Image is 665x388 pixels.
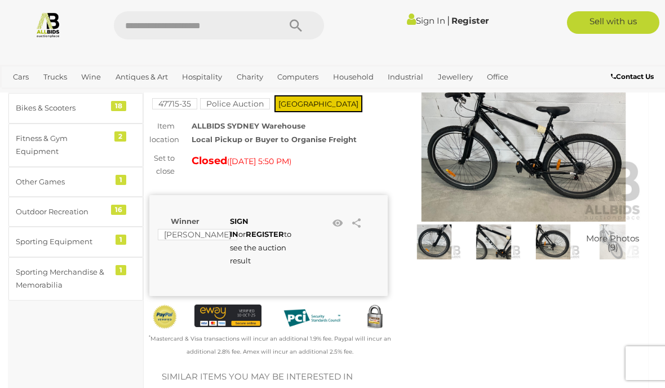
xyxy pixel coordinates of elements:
a: 47715-35 [152,99,197,108]
strong: Closed [192,155,227,167]
span: [DATE] 5:50 PM [229,156,289,166]
div: Outdoor Recreation [16,205,109,218]
strong: ALLBIDS SYDNEY Warehouse [192,121,305,130]
h2: Similar items you may be interested in [162,372,630,382]
a: Sign In [407,15,445,26]
li: Watch this item [330,215,347,232]
img: FLUID Dynamic Bike Black (Size L) - ORP $349.00 [586,224,640,259]
a: Hospitality [178,68,227,86]
a: Police Auction [200,99,270,108]
a: Wine [77,68,105,86]
div: 18 [111,101,126,111]
img: FLUID Dynamic Bike Black (Size L) - ORP $349.00 [467,224,521,259]
div: 1 [116,235,126,245]
img: FLUID Dynamic Bike Black (Size L) - ORP $349.00 [405,68,643,222]
a: Antiques & Art [111,68,172,86]
img: Official PayPal Seal [152,305,178,329]
div: Bikes & Scooters [16,102,109,114]
mark: 47715-35 [152,98,197,109]
a: REGISTER [246,230,284,239]
img: Secured by Rapid SSL [362,305,388,330]
div: 2 [114,131,126,142]
button: Search [268,11,324,39]
span: [GEOGRAPHIC_DATA] [274,95,362,112]
div: Item location [141,120,183,146]
span: | [447,14,450,27]
a: Contact Us [611,70,657,83]
mark: [PERSON_NAME] [158,229,237,240]
a: Household [329,68,378,86]
a: Charity [232,68,268,86]
a: Sell with us [567,11,659,34]
a: Office [482,68,513,86]
div: 1 [116,265,126,275]
strong: Local Pickup or Buyer to Organise Freight [192,135,357,144]
span: ( ) [227,157,291,166]
a: Bikes & Scooters 18 [8,93,143,123]
img: PCI DSS compliant [278,305,345,332]
div: Fitness & Gym Equipment [16,132,109,158]
div: 1 [116,175,126,185]
b: Winner [171,217,200,226]
img: eWAY Payment Gateway [194,305,261,327]
img: FLUID Dynamic Bike Black (Size L) - ORP $349.00 [407,224,462,259]
b: Contact Us [611,72,654,81]
img: FLUID Dynamic Bike Black (Size L) - ORP $349.00 [526,224,580,259]
div: Set to close [141,152,183,178]
div: Sporting Merchandise & Memorabilia [16,266,109,292]
a: Sporting Merchandise & Memorabilia 1 [8,257,143,301]
a: Jewellery [433,68,477,86]
a: [GEOGRAPHIC_DATA] [46,86,135,105]
span: More Photos (9) [586,233,639,252]
a: Industrial [383,68,428,86]
a: Sporting Equipment 1 [8,227,143,257]
small: Mastercard & Visa transactions will incur an additional 1.9% fee. Paypal will incur an additional... [149,335,391,355]
a: Cars [8,68,33,86]
a: SIGN IN [230,217,249,239]
a: Computers [273,68,323,86]
a: Outdoor Recreation 16 [8,197,143,227]
a: Sports [8,86,41,105]
mark: Police Auction [200,98,270,109]
a: Trucks [39,68,72,86]
a: Fitness & Gym Equipment 2 [8,124,143,167]
div: 16 [111,205,126,215]
div: Other Games [16,175,109,188]
a: Register [451,15,489,26]
a: More Photos(9) [586,224,640,259]
span: or to see the auction result [230,217,291,265]
img: Allbids.com.au [35,11,61,38]
div: Sporting Equipment [16,235,109,248]
a: Other Games 1 [8,167,143,197]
